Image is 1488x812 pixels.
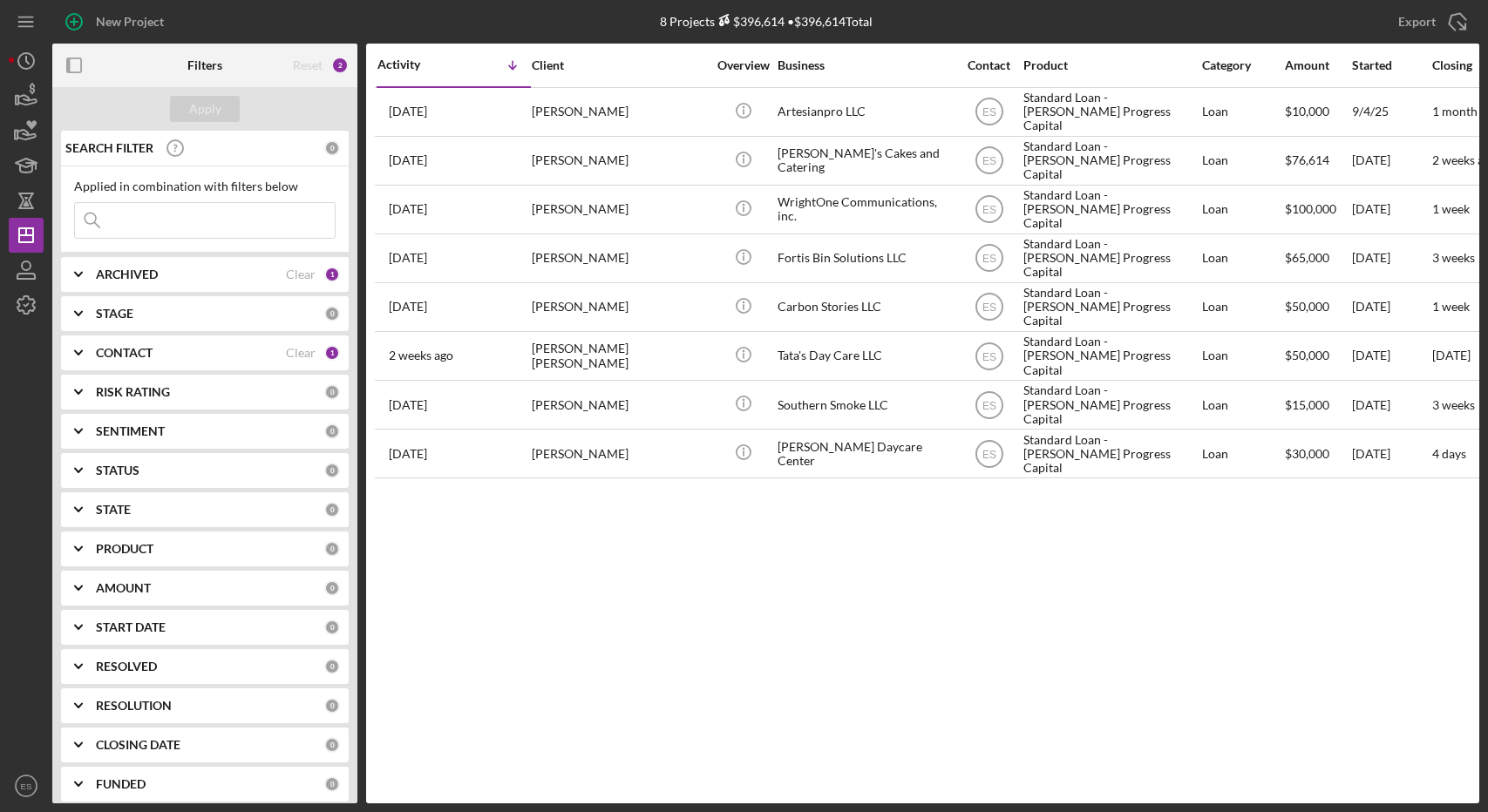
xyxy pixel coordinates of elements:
div: Standard Loan - [PERSON_NAME] Progress Capital [1023,284,1198,330]
div: Product [1023,58,1198,72]
div: [DATE] [1352,235,1430,281]
div: [DATE] [1352,333,1430,379]
b: RISK RATING [96,385,170,399]
b: AMOUNT [96,581,151,595]
div: 0 [324,384,340,400]
div: Standard Loan - [PERSON_NAME] Progress Capital [1023,430,1198,477]
time: 2025-08-17 00:45 [389,447,427,461]
div: Overview [710,58,776,72]
b: Filters [187,58,222,72]
div: Standard Loan - [PERSON_NAME] Progress Capital [1023,382,1198,428]
b: CONTACT [96,346,153,360]
div: Client [532,58,706,72]
div: 0 [324,776,340,792]
time: 2025-08-20 13:53 [389,398,427,412]
div: [PERSON_NAME] [532,430,706,477]
div: Loan [1202,333,1283,379]
time: 4 days [1432,446,1466,461]
div: [PERSON_NAME] Daycare Center [778,430,952,477]
div: [DATE] [1352,138,1430,184]
iframe: Intercom live chat [1429,735,1471,777]
div: Carbon Stories LLC [778,284,952,330]
div: [PERSON_NAME] [532,284,706,330]
time: 2025-09-12 18:35 [389,153,427,167]
div: 0 [324,698,340,714]
div: Standard Loan - [PERSON_NAME] Progress Capital [1023,186,1198,233]
div: Reset [293,58,323,72]
div: [PERSON_NAME] [532,235,706,281]
text: ES [982,204,995,216]
div: Tata's Day Care LLC [778,333,952,379]
div: [PERSON_NAME] [532,138,706,184]
div: Contact [956,58,1022,72]
div: Standard Loan - [PERSON_NAME] Progress Capital [1023,89,1198,135]
b: STATUS [96,464,139,477]
text: ES [982,301,995,314]
div: 0 [324,140,340,156]
div: Clear [286,346,316,360]
text: ES [982,253,995,265]
div: [PERSON_NAME] [532,89,706,135]
text: ES [21,782,32,791]
time: [DATE] [1432,348,1471,362]
b: ARCHIVED [96,267,158,281]
button: Export [1381,4,1479,39]
div: [DATE] [1352,430,1430,477]
div: $396,614 [715,14,785,29]
div: Loan [1202,430,1283,477]
div: Amount [1285,58,1350,72]
b: RESOLUTION [96,699,172,713]
div: 0 [324,306,340,321]
div: 2 [331,57,349,74]
div: Loan [1202,138,1283,184]
div: Standard Loan - [PERSON_NAME] Progress Capital [1023,333,1198,379]
button: ES [9,768,44,803]
div: New Project [96,4,164,39]
button: Apply [170,96,240,122]
text: ES [982,155,995,167]
span: $10,000 [1285,104,1329,118]
button: New Project [52,4,181,39]
div: Artesianpro LLC [778,89,952,135]
b: START DATE [96,620,166,634]
text: ES [982,106,995,118]
div: Apply [189,96,221,122]
b: SENTIMENT [96,424,165,438]
time: 2025-09-11 15:15 [389,251,427,265]
div: 9/4/25 [1352,89,1430,135]
time: 1 week [1432,201,1470,216]
span: $50,000 [1285,348,1329,362]
div: 1 [324,345,340,361]
time: 3 weeks [1432,250,1475,265]
div: [DATE] [1352,186,1430,233]
div: Standard Loan - [PERSON_NAME] Progress Capital [1023,235,1198,281]
span: $100,000 [1285,201,1336,216]
text: ES [982,350,995,362]
div: 0 [324,659,340,674]
div: WrightOne Communications, inc. [778,186,952,233]
div: 0 [324,580,340,596]
div: Loan [1202,382,1283,428]
time: 2025-09-03 14:44 [389,348,453,362]
b: STATE [96,503,131,517]
div: 0 [324,541,340,557]
time: 2025-09-15 18:38 [389,105,427,118]
div: Applied in combination with filters below [74,179,336,193]
div: Loan [1202,235,1283,281]
div: [PERSON_NAME] [PERSON_NAME] [532,333,706,379]
div: 0 [324,619,340,635]
time: 2025-09-08 19:16 [389,300,427,314]
div: 8 Projects • $396,614 Total [660,14,873,29]
text: ES [982,448,995,460]
span: $15,000 [1285,397,1329,412]
div: Activity [377,58,454,71]
b: CLOSING DATE [96,738,180,752]
div: Loan [1202,186,1283,233]
b: SEARCH FILTER [65,141,153,155]
div: Fortis Bin Solutions LLC [778,235,952,281]
span: $30,000 [1285,446,1329,461]
div: [PERSON_NAME] [532,186,706,233]
div: [DATE] [1352,284,1430,330]
text: ES [982,399,995,411]
div: [DATE] [1352,382,1430,428]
